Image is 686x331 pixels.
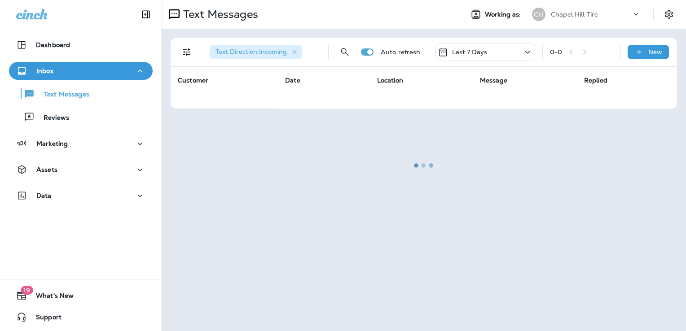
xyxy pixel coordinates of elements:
p: Marketing [36,140,68,147]
button: Dashboard [9,36,153,54]
p: New [648,48,662,56]
button: Reviews [9,108,153,126]
p: Assets [36,166,57,173]
span: What's New [27,292,74,303]
button: 19What's New [9,287,153,305]
button: Marketing [9,135,153,152]
button: Inbox [9,62,153,80]
span: 19 [21,286,33,295]
p: Inbox [36,67,53,74]
button: Support [9,308,153,326]
p: Data [36,192,52,199]
p: Dashboard [36,41,70,48]
p: Text Messages [35,91,89,99]
button: Data [9,187,153,205]
button: Collapse Sidebar [133,5,158,23]
button: Assets [9,161,153,179]
p: Reviews [35,114,69,122]
span: Support [27,314,62,324]
button: Text Messages [9,84,153,103]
